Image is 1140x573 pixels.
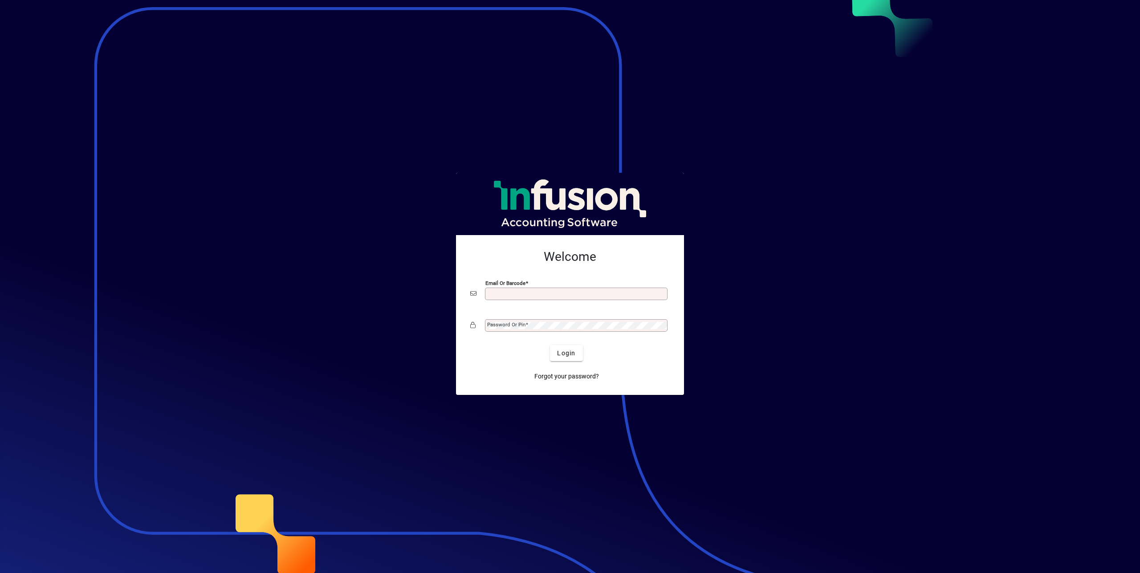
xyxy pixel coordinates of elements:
[534,372,599,381] span: Forgot your password?
[485,280,525,286] mat-label: Email or Barcode
[531,368,603,384] a: Forgot your password?
[470,249,670,264] h2: Welcome
[487,321,525,328] mat-label: Password or Pin
[557,349,575,358] span: Login
[550,345,582,361] button: Login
